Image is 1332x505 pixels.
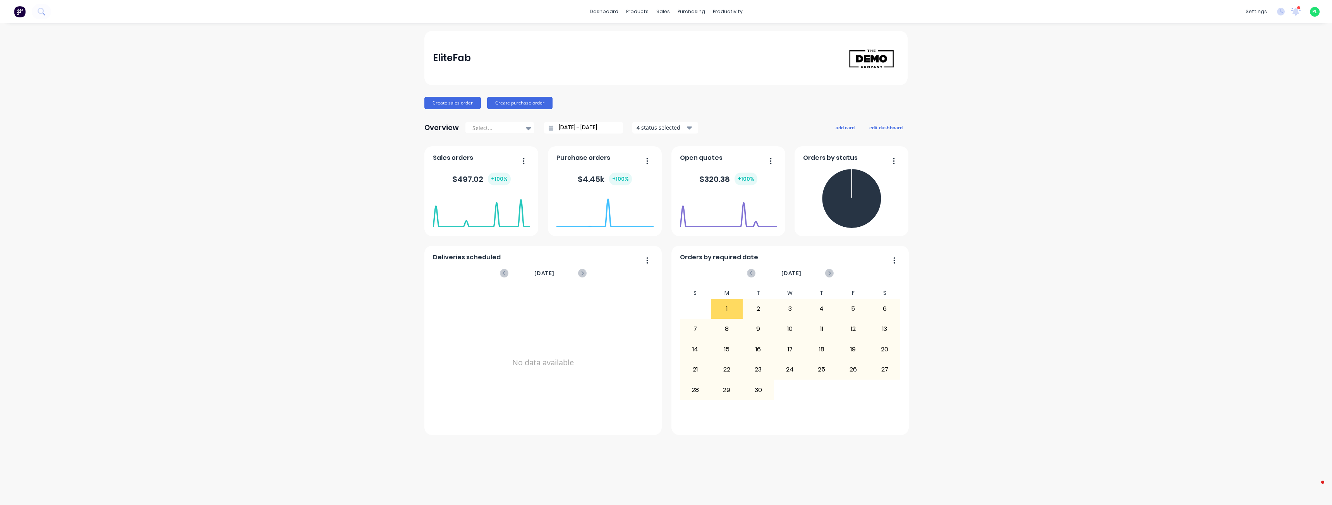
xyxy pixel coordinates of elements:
div: 4 status selected [637,123,685,132]
span: PL [1312,8,1318,15]
span: Deliveries scheduled [433,253,501,262]
button: Create sales order [424,97,481,109]
div: 19 [838,340,869,359]
div: T [806,288,838,299]
div: + 100 % [735,173,757,185]
div: $ 320.38 [699,173,757,185]
span: Purchase orders [556,153,610,163]
div: 29 [711,380,742,399]
div: productivity [709,6,747,17]
div: 10 [774,319,805,339]
div: 27 [869,360,900,379]
div: 14 [680,340,711,359]
div: + 100 % [488,173,511,185]
span: [DATE] [534,269,554,277]
div: 6 [869,299,900,318]
div: 4 [806,299,837,318]
div: 23 [743,360,774,379]
div: 18 [806,340,837,359]
div: 20 [869,340,900,359]
div: 26 [838,360,869,379]
div: 13 [869,319,900,339]
div: No data available [433,288,654,438]
img: Factory [14,6,26,17]
div: M [711,288,743,299]
div: 12 [838,319,869,339]
span: [DATE] [781,269,802,277]
div: T [743,288,774,299]
div: $ 4.45k [578,173,632,185]
div: 3 [774,299,805,318]
div: + 100 % [609,173,632,185]
div: 22 [711,360,742,379]
div: purchasing [674,6,709,17]
div: W [774,288,806,299]
div: 16 [743,340,774,359]
div: 9 [743,319,774,339]
span: Sales orders [433,153,473,163]
div: 25 [806,360,837,379]
div: 7 [680,319,711,339]
div: settings [1242,6,1271,17]
div: 2 [743,299,774,318]
div: sales [652,6,674,17]
div: 11 [806,319,837,339]
div: 21 [680,360,711,379]
button: Create purchase order [487,97,553,109]
div: S [680,288,711,299]
div: products [622,6,652,17]
iframe: Intercom live chat [1306,479,1324,497]
button: 4 status selected [632,122,698,134]
div: 8 [711,319,742,339]
span: Open quotes [680,153,723,163]
button: add card [831,122,860,132]
a: dashboard [586,6,622,17]
div: 15 [711,340,742,359]
div: 17 [774,340,805,359]
div: S [869,288,901,299]
button: edit dashboard [864,122,908,132]
div: EliteFab [433,50,471,66]
img: EliteFab [845,43,899,73]
div: 24 [774,360,805,379]
div: F [837,288,869,299]
div: 30 [743,380,774,399]
div: $ 497.02 [452,173,511,185]
div: 28 [680,380,711,399]
span: Orders by status [803,153,858,163]
div: 5 [838,299,869,318]
div: 1 [711,299,742,318]
div: Overview [424,120,459,135]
